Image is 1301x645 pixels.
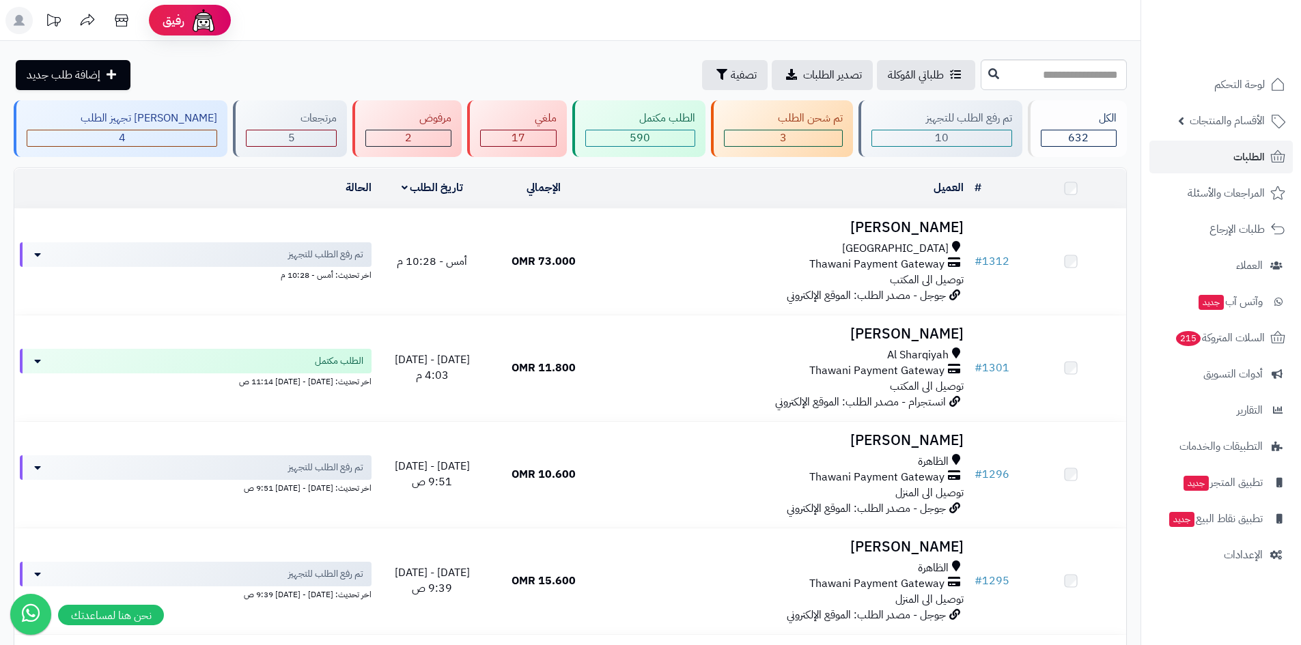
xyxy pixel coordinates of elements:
[1149,213,1293,246] a: طلبات الإرجاع
[1199,295,1224,310] span: جديد
[780,130,787,146] span: 3
[402,180,464,196] a: تاريخ الطلب
[803,67,862,83] span: تصدير الطلبات
[1179,437,1263,456] span: التطبيقات والخدمات
[1149,321,1293,354] a: السلات المتروكة215
[775,394,946,410] span: انستجرام - مصدر الطلب: الموقع الإلكتروني
[1149,177,1293,210] a: المراجعات والأسئلة
[842,241,949,257] span: [GEOGRAPHIC_DATA]
[288,567,363,581] span: تم رفع الطلب للتجهيز
[27,130,216,146] div: 4
[890,378,964,395] span: توصيل الى المكتب
[1168,509,1263,528] span: تطبيق نقاط البيع
[702,60,768,90] button: تصفية
[1175,328,1265,347] span: السلات المتروكة
[1182,473,1263,492] span: تطبيق المتجر
[512,253,576,270] span: 73.000 OMR
[395,564,470,597] span: [DATE] - [DATE] 9:39 ص
[918,454,949,470] span: الظاهرة
[1149,285,1293,318] a: وآتس آبجديد
[1233,147,1265,167] span: الطلبات
[604,433,964,448] h3: [PERSON_NAME]
[935,130,949,146] span: 10
[27,111,217,126] div: [PERSON_NAME] تجهيز الطلب
[570,100,708,157] a: الطلب مكتمل 590
[27,67,100,83] span: إضافة طلب جديد
[725,130,842,146] div: 3
[512,466,576,483] span: 10.600 OMR
[315,354,363,368] span: الطلب مكتمل
[1190,111,1265,130] span: الأقسام والمنتجات
[1176,331,1201,346] span: 215
[877,60,975,90] a: طلباتي المُوكلة
[1188,184,1265,203] span: المراجعات والأسئلة
[1236,256,1263,275] span: العملاء
[512,573,576,589] span: 15.600 OMR
[871,111,1011,126] div: تم رفع الطلب للتجهيز
[1224,545,1263,564] span: الإعدادات
[1149,68,1293,101] a: لوحة التحكم
[809,576,945,592] span: Thawani Payment Gateway
[346,180,372,196] a: الحالة
[288,248,363,261] span: تم رفع الطلب للتجهيز
[872,130,1011,146] div: 10
[480,111,556,126] div: ملغي
[895,485,964,501] span: توصيل الى المنزل
[934,180,964,196] a: العميل
[1169,512,1194,527] span: جديد
[20,267,372,281] div: اخر تحديث: أمس - 10:28 م
[527,180,561,196] a: الإجمالي
[350,100,464,157] a: مرفوض 2
[1214,75,1265,94] span: لوحة التحكم
[464,100,569,157] a: ملغي 17
[365,111,451,126] div: مرفوض
[230,100,349,157] a: مرتجعات 5
[1209,220,1265,239] span: طلبات الإرجاع
[190,7,217,34] img: ai-face.png
[809,363,945,379] span: Thawani Payment Gateway
[36,7,70,38] a: تحديثات المنصة
[724,111,843,126] div: تم شحن الطلب
[1149,430,1293,463] a: التطبيقات والخدمات
[1197,292,1263,311] span: وآتس آب
[787,607,946,623] span: جوجل - مصدر الطلب: الموقع الإلكتروني
[975,360,982,376] span: #
[1149,394,1293,427] a: التقارير
[1068,130,1089,146] span: 632
[1025,100,1130,157] a: الكل632
[16,60,130,90] a: إضافة طلب جديد
[975,466,982,483] span: #
[1149,502,1293,535] a: تطبيق نقاط البيعجديد
[119,130,126,146] span: 4
[1149,466,1293,499] a: تطبيق المتجرجديد
[1203,364,1263,384] span: أدوات التسويق
[809,470,945,485] span: Thawani Payment Gateway
[1149,539,1293,571] a: الإعدادات
[512,130,525,146] span: 17
[586,130,695,146] div: 590
[975,573,982,589] span: #
[604,220,964,235] h3: [PERSON_NAME]
[366,130,451,146] div: 2
[1149,141,1293,173] a: الطلبات
[856,100,1024,157] a: تم رفع الطلب للتجهيز 10
[163,12,184,29] span: رفيق
[20,480,372,494] div: اخر تحديث: [DATE] - [DATE] 9:51 ص
[1041,111,1117,126] div: الكل
[975,253,982,270] span: #
[20,586,372,601] div: اخر تحديث: [DATE] - [DATE] 9:39 ص
[246,111,336,126] div: مرتجعات
[895,591,964,607] span: توصيل الى المنزل
[1149,358,1293,390] a: أدوات التسويق
[395,458,470,490] span: [DATE] - [DATE] 9:51 ص
[890,272,964,288] span: توصيل الى المكتب
[397,253,467,270] span: أمس - 10:28 م
[630,130,650,146] span: 590
[512,360,576,376] span: 11.800 OMR
[887,347,949,363] span: Al Sharqiyah
[888,67,944,83] span: طلباتي المُوكلة
[1184,476,1209,491] span: جديد
[604,326,964,342] h3: [PERSON_NAME]
[975,253,1009,270] a: #1312
[585,111,695,126] div: الطلب مكتمل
